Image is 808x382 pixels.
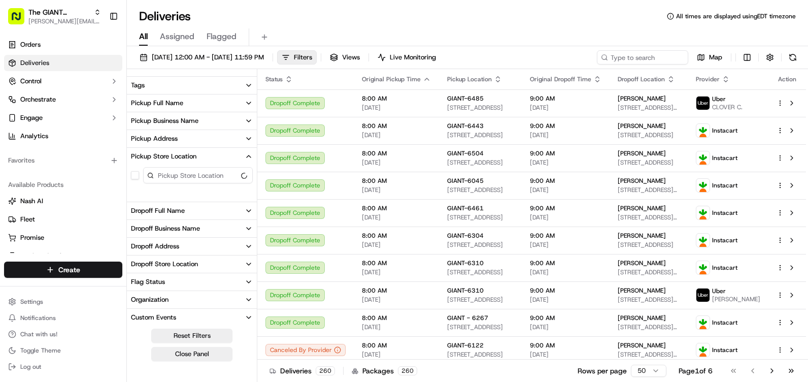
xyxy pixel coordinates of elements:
button: Map [692,50,727,65]
span: [PERSON_NAME] [618,204,666,212]
span: 9:00 AM [530,149,601,157]
span: GIANT-6045 [447,177,484,185]
span: Knowledge Base [20,147,78,157]
button: Flag Status [127,273,257,291]
img: profile_instacart_ahold_partner.png [696,261,710,274]
span: Pylon [101,172,123,180]
span: [STREET_ADDRESS][PERSON_NAME] [618,213,680,221]
p: Rows per page [578,366,627,376]
span: Status [265,75,283,83]
span: [PERSON_NAME] [618,177,666,185]
div: Organization [131,295,169,304]
div: Dropoff Full Name [131,206,185,215]
img: profile_instacart_ahold_partner.png [696,179,710,192]
a: Analytics [4,128,122,144]
span: [STREET_ADDRESS] [618,131,680,139]
button: Dropoff Store Location [127,256,257,273]
button: Canceled By Provider [265,344,346,356]
span: Promise [20,233,44,242]
button: Reset Filters [151,329,232,343]
button: The GIANT Company [28,7,90,17]
span: 8:00 AM [362,94,431,103]
span: [STREET_ADDRESS] [447,323,514,331]
div: Dropoff Address [131,242,179,251]
div: Favorites [4,152,122,169]
span: 8:00 AM [362,341,431,349]
button: Create [4,262,122,278]
span: [DATE] [530,104,601,112]
span: Log out [20,363,41,371]
span: Uber [712,287,726,295]
span: Original Dropoff Time [530,75,591,83]
span: [STREET_ADDRESS] [447,241,514,249]
span: GIANT-6461 [447,204,484,212]
span: 8:00 AM [362,259,431,267]
span: Instacart [712,126,737,135]
button: [PERSON_NAME][EMAIL_ADDRESS][PERSON_NAME][DOMAIN_NAME] [28,17,101,25]
a: Promise [8,233,118,242]
button: Organization [127,291,257,308]
span: [DATE] [362,268,431,276]
span: Instacart [712,181,737,189]
span: [PERSON_NAME] [618,232,666,240]
span: Engage [20,113,43,122]
p: Welcome 👋 [10,41,185,57]
img: profile_uber_ahold_partner.png [696,97,710,110]
button: Dropoff Full Name [127,202,257,219]
span: Instacart [712,209,737,217]
span: [PERSON_NAME] [712,295,760,303]
span: Orders [20,40,41,49]
span: [STREET_ADDRESS][PERSON_NAME] [618,268,680,276]
span: 8:00 AM [362,122,431,130]
span: [PERSON_NAME] [618,94,666,103]
span: [DATE] [362,296,431,304]
span: Nash AI [20,197,43,206]
div: Pickup Business Name [131,116,198,125]
span: [DATE] [362,351,431,359]
span: Toggle Theme [20,346,61,355]
input: Type to search [597,50,688,65]
img: 1736555255976-a54dd68f-1ca7-489b-9aae-adbdc363a1c4 [10,97,28,115]
div: 💻 [86,148,94,156]
span: 8:00 AM [362,177,431,185]
span: Fleet [20,215,35,224]
span: [DATE] 12:00 AM - [DATE] 11:59 PM [152,53,264,62]
span: Filters [294,53,312,62]
span: GIANT-6485 [447,94,484,103]
button: Fleet [4,211,122,228]
div: Packages [352,366,417,376]
button: Pickup Address [127,130,257,147]
button: Start new chat [173,100,185,112]
h1: Deliveries [139,8,191,24]
span: Instacart [712,346,737,354]
button: Close Panel [151,347,232,361]
span: [DATE] [362,104,431,112]
a: Product Catalog [8,251,118,261]
span: [STREET_ADDRESS][PERSON_NAME] [618,323,680,331]
span: [STREET_ADDRESS] [447,213,514,221]
span: [STREET_ADDRESS] [447,296,514,304]
span: Product Catalog [20,251,69,261]
span: [STREET_ADDRESS] [447,186,514,194]
span: Instacart [712,154,737,162]
span: Instacart [712,319,737,327]
div: Deliveries [270,366,335,376]
span: GIANT-6504 [447,149,484,157]
div: Dropoff Store Location [131,260,198,269]
span: [DATE] [362,158,431,167]
span: 8:00 AM [362,204,431,212]
span: 8:00 AM [362,149,431,157]
span: Views [342,53,360,62]
span: [DATE] [530,241,601,249]
span: 8:00 AM [362,314,431,322]
span: [DATE] [530,158,601,167]
a: Orders [4,37,122,53]
button: Chat with us! [4,327,122,341]
button: Orchestrate [4,91,122,108]
span: All [139,30,148,43]
a: 📗Knowledge Base [6,143,82,162]
div: Action [777,75,798,83]
span: GIANT-6310 [447,286,484,295]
